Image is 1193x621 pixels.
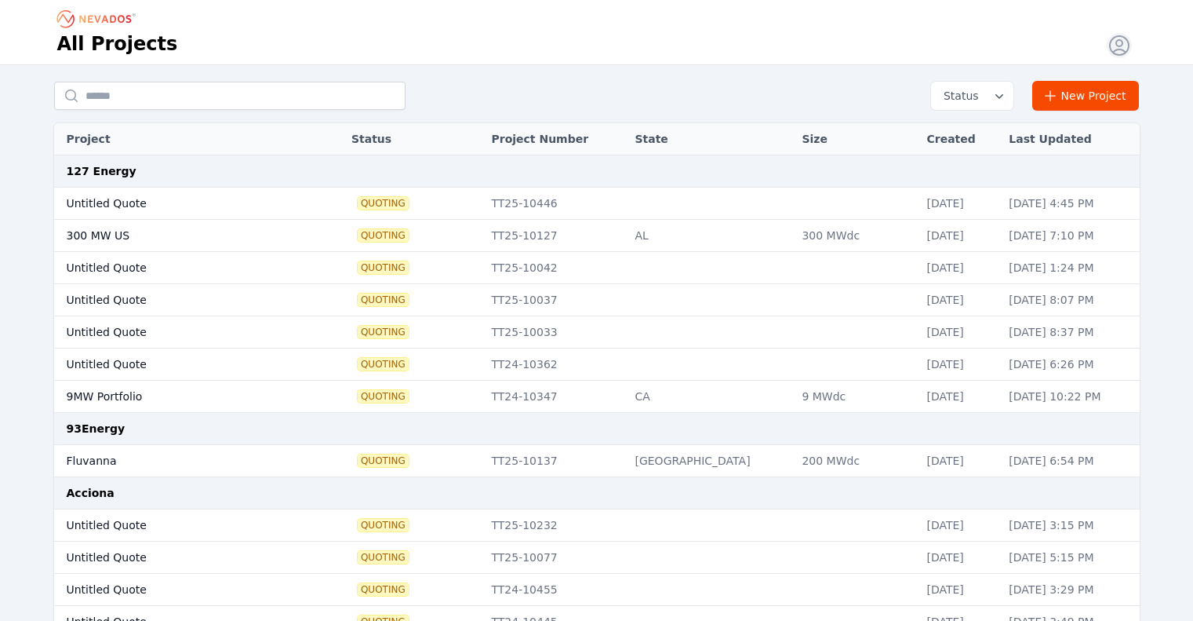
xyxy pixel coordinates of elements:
span: Quoting [358,358,409,371]
td: AL [627,220,794,252]
td: [DATE] 6:54 PM [1001,445,1139,477]
tr: 300 MW USQuotingTT25-10127AL300 MWdc[DATE][DATE] 7:10 PM [54,220,1140,252]
th: Status [344,123,484,155]
td: [DATE] [918,574,1001,606]
td: [DATE] 10:22 PM [1001,381,1139,413]
tr: Untitled QuoteQuotingTT25-10033[DATE][DATE] 8:37 PM [54,316,1140,349]
td: [DATE] [918,542,1001,574]
td: [GEOGRAPHIC_DATA] [627,445,794,477]
td: [DATE] [918,349,1001,381]
td: TT24-10455 [483,574,627,606]
tr: Untitled QuoteQuotingTT24-10362[DATE][DATE] 6:26 PM [54,349,1140,381]
tr: Untitled QuoteQuotingTT25-10446[DATE][DATE] 4:45 PM [54,188,1140,220]
span: Quoting [358,294,409,306]
td: [DATE] 3:15 PM [1001,510,1139,542]
span: Quoting [358,326,409,338]
td: 127 Energy [54,155,1140,188]
td: TT25-10137 [483,445,627,477]
span: Quoting [358,390,409,403]
td: Untitled Quote [54,349,304,381]
span: Quoting [358,455,409,467]
td: Untitled Quote [54,510,304,542]
span: Quoting [358,197,409,210]
span: Quoting [358,551,409,564]
span: Quoting [358,261,409,274]
th: Size [794,123,918,155]
td: [DATE] 8:07 PM [1001,284,1139,316]
td: CA [627,381,794,413]
td: [DATE] [918,445,1001,477]
td: Untitled Quote [54,284,304,316]
td: Acciona [54,477,1140,510]
td: [DATE] [918,284,1001,316]
th: Project [54,123,304,155]
td: Untitled Quote [54,574,304,606]
td: 9MW Portfolio [54,381,304,413]
tr: Untitled QuoteQuotingTT25-10037[DATE][DATE] 8:07 PM [54,284,1140,316]
th: Last Updated [1001,123,1139,155]
tr: Untitled QuoteQuotingTT25-10232[DATE][DATE] 3:15 PM [54,510,1140,542]
nav: Breadcrumb [57,6,140,31]
td: TT25-10077 [483,542,627,574]
td: Untitled Quote [54,252,304,284]
td: TT24-10362 [483,349,627,381]
a: New Project [1032,81,1140,111]
th: Created [918,123,1001,155]
td: 300 MW US [54,220,304,252]
td: [DATE] 4:45 PM [1001,188,1139,220]
td: [DATE] 3:29 PM [1001,574,1139,606]
td: TT25-10232 [483,510,627,542]
span: Quoting [358,519,409,532]
th: Project Number [483,123,627,155]
td: [DATE] 1:24 PM [1001,252,1139,284]
td: [DATE] 8:37 PM [1001,316,1139,349]
td: [DATE] [918,252,1001,284]
th: State [627,123,794,155]
td: TT25-10446 [483,188,627,220]
td: TT25-10037 [483,284,627,316]
td: Untitled Quote [54,316,304,349]
td: 93Energy [54,413,1140,445]
h1: All Projects [57,31,178,57]
td: [DATE] [918,316,1001,349]
td: [DATE] [918,188,1001,220]
td: TT25-10042 [483,252,627,284]
td: [DATE] 6:26 PM [1001,349,1139,381]
td: TT24-10347 [483,381,627,413]
tr: Untitled QuoteQuotingTT24-10455[DATE][DATE] 3:29 PM [54,574,1140,606]
td: TT25-10127 [483,220,627,252]
td: 300 MWdc [794,220,918,252]
td: 9 MWdc [794,381,918,413]
tr: 9MW PortfolioQuotingTT24-10347CA9 MWdc[DATE][DATE] 10:22 PM [54,381,1140,413]
td: Fluvanna [54,445,304,477]
td: 200 MWdc [794,445,918,477]
tr: Untitled QuoteQuotingTT25-10042[DATE][DATE] 1:24 PM [54,252,1140,284]
td: [DATE] [918,381,1001,413]
td: [DATE] [918,220,1001,252]
td: Untitled Quote [54,542,304,574]
tr: Untitled QuoteQuotingTT25-10077[DATE][DATE] 5:15 PM [54,542,1140,574]
td: [DATE] 7:10 PM [1001,220,1139,252]
span: Quoting [358,229,409,242]
button: Status [931,82,1013,110]
td: Untitled Quote [54,188,304,220]
tr: FluvannaQuotingTT25-10137[GEOGRAPHIC_DATA]200 MWdc[DATE][DATE] 6:54 PM [54,445,1140,477]
span: Status [937,88,979,104]
span: Quoting [358,583,409,596]
td: [DATE] [918,510,1001,542]
td: TT25-10033 [483,316,627,349]
td: [DATE] 5:15 PM [1001,542,1139,574]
